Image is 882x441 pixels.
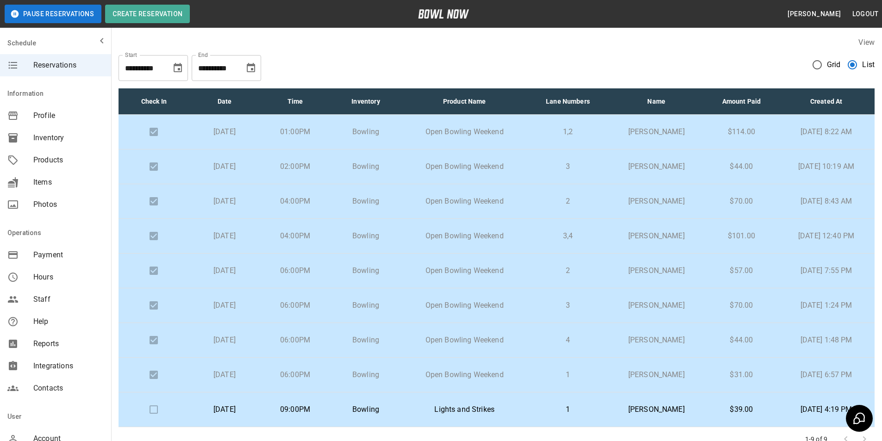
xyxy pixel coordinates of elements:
[785,161,867,172] p: [DATE] 10:19 AM
[119,88,189,115] th: Check In
[615,161,698,172] p: [PERSON_NAME]
[408,126,520,137] p: Open Bowling Weekend
[785,265,867,276] p: [DATE] 7:55 PM
[33,272,104,283] span: Hours
[267,230,323,242] p: 04:00PM
[827,59,841,70] span: Grid
[608,88,705,115] th: Name
[713,300,771,311] p: $70.00
[535,300,601,311] p: 3
[408,300,520,311] p: Open Bowling Weekend
[267,161,323,172] p: 02:00PM
[528,88,608,115] th: Lane Numbers
[408,230,520,242] p: Open Bowling Weekend
[615,369,698,380] p: [PERSON_NAME]
[401,88,528,115] th: Product Name
[33,360,104,372] span: Integrations
[267,335,323,346] p: 06:00PM
[242,59,260,77] button: Choose date, selected date is Sep 27, 2025
[778,88,875,115] th: Created At
[785,369,867,380] p: [DATE] 6:57 PM
[535,404,601,415] p: 1
[267,196,323,207] p: 04:00PM
[267,369,323,380] p: 06:00PM
[785,300,867,311] p: [DATE] 1:24 PM
[338,335,394,346] p: Bowling
[33,199,104,210] span: Photos
[535,230,601,242] p: 3,4
[189,88,260,115] th: Date
[267,265,323,276] p: 06:00PM
[169,59,187,77] button: Choose date, selected date is Sep 27, 2025
[785,335,867,346] p: [DATE] 1:48 PM
[197,161,253,172] p: [DATE]
[338,300,394,311] p: Bowling
[197,230,253,242] p: [DATE]
[105,5,190,23] button: Create Reservation
[267,404,323,415] p: 09:00PM
[705,88,778,115] th: Amount Paid
[713,196,771,207] p: $70.00
[408,335,520,346] p: Open Bowling Weekend
[785,196,867,207] p: [DATE] 8:43 AM
[785,230,867,242] p: [DATE] 12:40 PM
[408,404,520,415] p: Lights and Strikes
[338,161,394,172] p: Bowling
[408,369,520,380] p: Open Bowling Weekend
[862,59,875,70] span: List
[33,132,104,143] span: Inventory
[33,177,104,188] span: Items
[535,265,601,276] p: 2
[713,161,771,172] p: $44.00
[713,369,771,380] p: $31.00
[713,404,771,415] p: $39.00
[197,369,253,380] p: [DATE]
[33,155,104,166] span: Products
[849,6,882,23] button: Logout
[338,265,394,276] p: Bowling
[267,126,323,137] p: 01:00PM
[33,338,104,349] span: Reports
[535,369,601,380] p: 1
[535,196,601,207] p: 2
[197,300,253,311] p: [DATE]
[33,60,104,71] span: Reservations
[858,38,875,47] label: View
[5,5,101,23] button: Pause Reservations
[33,110,104,121] span: Profile
[408,196,520,207] p: Open Bowling Weekend
[338,196,394,207] p: Bowling
[408,265,520,276] p: Open Bowling Weekend
[615,404,698,415] p: [PERSON_NAME]
[33,383,104,394] span: Contacts
[615,335,698,346] p: [PERSON_NAME]
[785,126,867,137] p: [DATE] 8:22 AM
[713,230,771,242] p: $101.00
[338,230,394,242] p: Bowling
[713,126,771,137] p: $114.00
[713,265,771,276] p: $57.00
[197,265,253,276] p: [DATE]
[785,404,867,415] p: [DATE] 4:19 PM
[267,300,323,311] p: 06:00PM
[615,196,698,207] p: [PERSON_NAME]
[331,88,401,115] th: Inventory
[615,300,698,311] p: [PERSON_NAME]
[338,126,394,137] p: Bowling
[197,335,253,346] p: [DATE]
[535,161,601,172] p: 3
[33,294,104,305] span: Staff
[713,335,771,346] p: $44.00
[784,6,844,23] button: [PERSON_NAME]
[615,126,698,137] p: [PERSON_NAME]
[197,126,253,137] p: [DATE]
[338,369,394,380] p: Bowling
[33,316,104,327] span: Help
[197,404,253,415] p: [DATE]
[33,249,104,261] span: Payment
[615,230,698,242] p: [PERSON_NAME]
[615,265,698,276] p: [PERSON_NAME]
[418,9,469,19] img: logo
[197,196,253,207] p: [DATE]
[535,126,601,137] p: 1,2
